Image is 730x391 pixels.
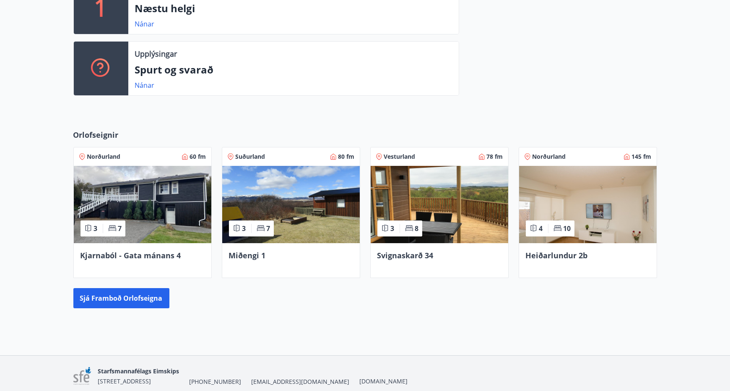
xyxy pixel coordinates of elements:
[526,250,588,260] span: Heiðarlundur 2b
[251,378,349,386] span: [EMAIL_ADDRESS][DOMAIN_NAME]
[359,377,408,385] a: [DOMAIN_NAME]
[632,152,652,161] span: 145 fm
[98,377,151,385] span: [STREET_ADDRESS]
[564,224,571,233] span: 10
[222,166,360,243] img: Paella dish
[391,224,395,233] span: 3
[338,152,355,161] span: 80 fm
[415,224,419,233] span: 8
[190,152,206,161] span: 60 fm
[135,19,155,29] a: Nánar
[539,224,543,233] span: 4
[242,224,246,233] span: 3
[487,152,503,161] span: 78 fm
[189,378,241,386] span: [PHONE_NUMBER]
[371,166,508,243] img: Paella dish
[236,152,265,161] span: Suðurland
[135,48,177,59] p: Upplýsingar
[135,63,452,77] p: Spurt og svarað
[229,250,266,260] span: Miðengi 1
[118,224,122,233] span: 7
[81,250,181,260] span: Kjarnaból - Gata mánans 4
[135,81,155,90] a: Nánar
[135,1,452,16] p: Næstu helgi
[384,152,416,161] span: Vesturland
[73,129,119,140] span: Orlofseignir
[377,250,434,260] span: Svignaskarð 34
[74,166,211,243] img: Paella dish
[533,152,566,161] span: Norðurland
[87,152,121,161] span: Norðurland
[98,367,179,375] span: Starfsmannafélags Eimskips
[73,288,169,308] button: Sjá framboð orlofseigna
[73,367,91,385] img: 7sa1LslLnpN6OqSLT7MqncsxYNiZGdZT4Qcjshc2.png
[519,166,657,243] img: Paella dish
[267,224,270,233] span: 7
[94,224,98,233] span: 3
